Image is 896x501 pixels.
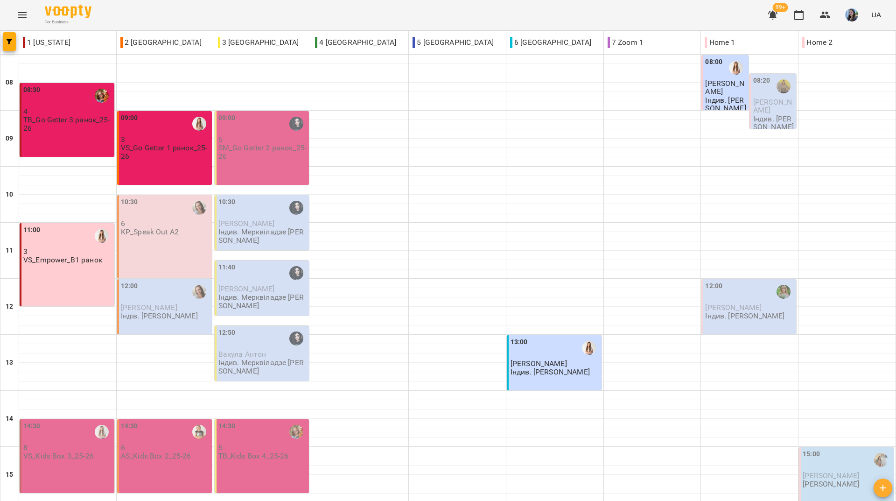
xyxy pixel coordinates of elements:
[192,425,206,439] img: Шиленко Альона Федорівна
[218,135,308,143] p: 5
[511,368,590,376] p: Індив. [PERSON_NAME]
[289,201,303,215] img: Мерквіладзе Саломе Теймуразівна
[218,37,299,48] p: 3 [GEOGRAPHIC_DATA]
[95,425,109,439] img: Михно Віта Олександрівна
[511,359,567,368] span: [PERSON_NAME]
[315,37,396,48] p: 4 [GEOGRAPHIC_DATA]
[218,219,275,228] span: [PERSON_NAME]
[289,266,303,280] div: Мерквіладзе Саломе Теймуразівна
[705,281,722,291] label: 12:00
[121,452,191,460] p: AS_Kids Box 2_25-26
[511,337,528,347] label: 13:00
[218,197,236,207] label: 10:30
[413,37,494,48] p: 5 [GEOGRAPHIC_DATA]
[121,219,210,227] p: 6
[95,89,109,103] img: Божко Тетяна Олексіївна
[121,228,179,236] p: KP_Speak Out A2
[753,76,770,86] label: 08:20
[120,37,202,48] p: 2 [GEOGRAPHIC_DATA]
[23,452,94,460] p: VS_Kids Box 3_25-26
[705,57,722,67] label: 08:00
[802,37,833,48] p: Home 2
[121,113,138,123] label: 09:00
[218,452,289,460] p: TB_Kids Box 4_25-26
[218,421,236,431] label: 14:30
[874,479,892,497] button: Створити урок
[218,144,308,160] p: SM_Go Getter 2 ранок_25-26
[23,225,41,235] label: 11:00
[121,444,210,452] p: 6
[6,414,13,424] h6: 14
[218,328,236,338] label: 12:50
[289,332,303,346] div: Мерквіладзе Саломе Теймуразівна
[218,113,236,123] label: 09:00
[777,79,791,93] img: Бринько Анастасія Сергіївна
[23,444,112,452] p: 8
[23,107,112,115] p: 4
[23,421,41,431] label: 14:30
[510,37,591,48] p: 6 [GEOGRAPHIC_DATA]
[121,421,138,431] label: 14:30
[6,246,13,256] h6: 11
[608,37,644,48] p: 7 Zoom 1
[777,285,791,299] img: Дворова Ксенія Василівна
[773,3,788,12] span: 99+
[218,228,308,244] p: Індив. Мерквіладзе [PERSON_NAME]
[845,8,858,21] img: b6e1badff8a581c3b3d1def27785cccf.jpg
[753,115,794,131] p: Індив. [PERSON_NAME]
[6,190,13,200] h6: 10
[6,78,13,88] h6: 08
[121,281,138,291] label: 12:00
[705,303,762,312] span: [PERSON_NAME]
[45,19,91,25] span: For Business
[192,117,206,131] img: Михно Віта Олександрівна
[289,425,303,439] img: Божко Тетяна Олексіївна
[95,229,109,243] div: Михно Віта Олександрівна
[192,201,206,215] img: Пасєка Катерина Василівна
[874,453,888,467] img: Шевчук Аліна Олегівна
[121,303,177,312] span: [PERSON_NAME]
[121,312,198,320] p: Індів. [PERSON_NAME]
[11,4,34,26] button: Menu
[218,284,275,293] span: [PERSON_NAME]
[705,312,784,320] p: Індив. [PERSON_NAME]
[121,144,210,160] p: VS_Go Getter 1 ранок_25-26
[868,6,885,23] button: UA
[705,79,744,96] span: [PERSON_NAME]
[289,117,303,131] img: Мерквіладзе Саломе Теймуразівна
[192,285,206,299] div: Пасєка Катерина Василівна
[218,350,266,359] span: Вакула Антон
[218,262,236,273] label: 11:40
[45,5,91,18] img: Voopty Logo
[705,96,746,113] p: Індив. [PERSON_NAME]
[803,480,859,488] p: [PERSON_NAME]
[6,470,13,480] h6: 15
[6,302,13,312] h6: 12
[803,449,820,459] label: 15:00
[23,116,112,132] p: TB_Go Getter 3 ранок_25-26
[121,197,138,207] label: 10:30
[218,359,308,375] p: Індив. Мерквіладзе [PERSON_NAME]
[582,341,596,355] img: Михно Віта Олександрівна
[871,10,881,20] span: UA
[121,135,210,143] p: 3
[23,247,112,255] p: 3
[6,134,13,144] h6: 09
[23,85,41,95] label: 08:30
[729,61,743,75] img: Михно Віта Олександрівна
[803,471,859,480] span: [PERSON_NAME]
[753,98,792,114] span: [PERSON_NAME]
[23,256,102,264] p: VS_Empower_B1 ранок
[6,358,13,368] h6: 13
